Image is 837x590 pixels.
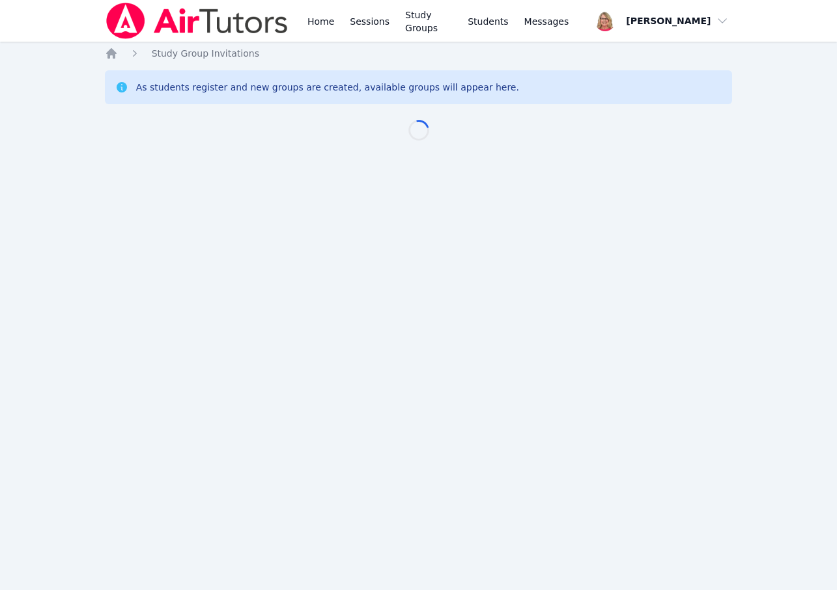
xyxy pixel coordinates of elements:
[105,3,289,39] img: Air Tutors
[105,47,733,60] nav: Breadcrumb
[524,15,569,28] span: Messages
[136,81,519,94] div: As students register and new groups are created, available groups will appear here.
[152,47,259,60] a: Study Group Invitations
[152,48,259,59] span: Study Group Invitations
